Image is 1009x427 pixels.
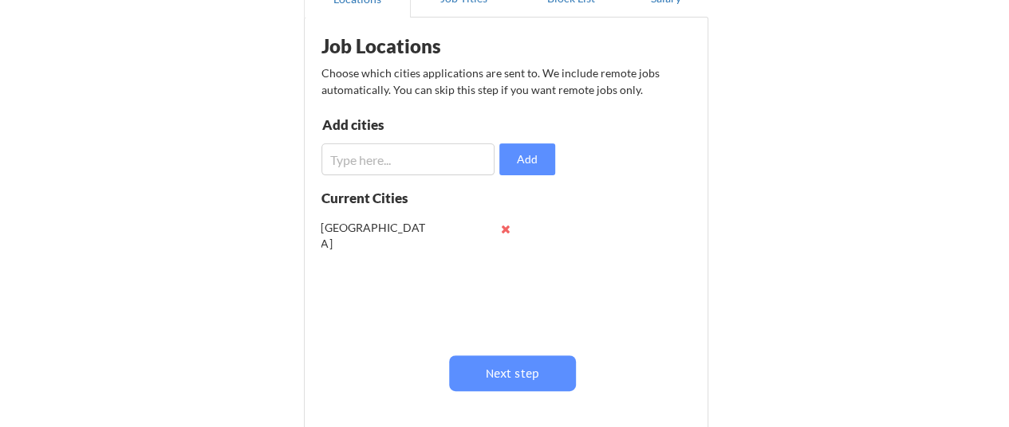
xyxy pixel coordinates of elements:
[499,143,555,175] button: Add
[321,191,443,205] div: Current Cities
[449,355,576,391] button: Next step
[321,65,689,98] div: Choose which cities applications are sent to. We include remote jobs automatically. You can skip ...
[322,118,487,131] div: Add cities
[321,37,523,56] div: Job Locations
[321,220,426,251] div: [GEOGRAPHIC_DATA]
[321,143,495,175] input: Type here...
